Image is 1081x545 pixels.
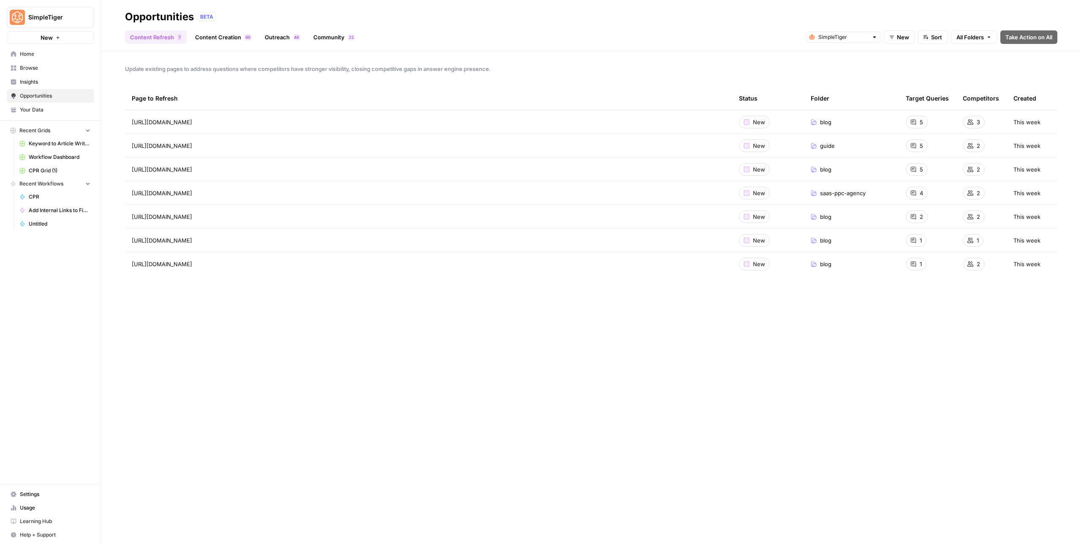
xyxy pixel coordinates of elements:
[177,34,182,41] div: 7
[753,236,765,245] span: New
[1013,260,1040,268] span: This week
[1013,142,1040,150] span: This week
[260,30,305,44] a: Outreach48
[7,31,94,44] button: New
[19,180,63,188] span: Recent Workflows
[753,260,765,268] span: New
[7,75,94,89] a: Insights
[20,92,90,100] span: Opportunities
[7,501,94,515] a: Usage
[16,164,94,177] a: CPR Grid (1)
[977,142,980,150] span: 2
[7,515,94,528] a: Learning Hub
[16,137,94,150] a: Keyword to Article Writer (R-Z)
[16,204,94,217] a: Add Internal Links to Final Copy
[920,189,923,197] span: 4
[1000,30,1057,44] button: Take Action on All
[820,189,866,197] span: saas-ppc-agency
[1013,236,1040,245] span: This week
[293,34,300,41] div: 48
[977,189,980,197] span: 2
[197,13,216,21] div: BETA
[20,518,90,525] span: Learning Hub
[977,118,980,126] span: 3
[294,34,296,41] span: 4
[296,34,299,41] span: 8
[1013,165,1040,174] span: This week
[16,190,94,204] a: CPR
[920,260,922,268] span: 1
[248,34,250,41] span: 0
[351,34,354,41] span: 1
[906,87,949,110] div: Target Queries
[132,189,192,197] span: [URL][DOMAIN_NAME]
[132,236,192,245] span: [URL][DOMAIN_NAME]
[820,260,831,268] span: blog
[7,528,94,542] button: Help + Support
[41,33,53,42] span: New
[1013,118,1040,126] span: This week
[125,65,1057,73] span: Update existing pages to address questions where competitors have stronger visibility, closing co...
[125,10,194,24] div: Opportunities
[977,165,980,174] span: 2
[753,189,765,197] span: New
[7,61,94,75] a: Browse
[920,118,923,126] span: 5
[956,33,984,41] span: All Folders
[977,236,979,245] span: 1
[28,13,79,22] span: SimpleTiger
[245,34,248,41] span: 9
[820,118,831,126] span: blog
[818,33,868,41] input: SimpleTiger
[977,260,980,268] span: 2
[29,167,90,174] span: CPR Grid (1)
[739,87,758,110] div: Status
[348,34,355,41] div: 21
[20,50,90,58] span: Home
[918,30,948,44] button: Sort
[884,30,915,44] button: New
[820,213,831,221] span: blog
[20,531,90,539] span: Help + Support
[20,504,90,512] span: Usage
[132,142,192,150] span: [URL][DOMAIN_NAME]
[7,488,94,501] a: Settings
[16,217,94,231] a: Untitled
[20,490,90,498] span: Settings
[244,34,251,41] div: 90
[977,213,980,221] span: 2
[753,118,765,126] span: New
[1005,33,1052,41] span: Take Action on All
[931,33,942,41] span: Sort
[132,118,192,126] span: [URL][DOMAIN_NAME]
[1013,213,1040,221] span: This week
[1013,87,1036,110] div: Created
[190,30,256,44] a: Content Creation90
[20,64,90,72] span: Browse
[125,30,187,44] a: Content Refresh7
[1013,189,1040,197] span: This week
[820,142,835,150] span: guide
[20,106,90,114] span: Your Data
[7,89,94,103] a: Opportunities
[132,260,192,268] span: [URL][DOMAIN_NAME]
[753,213,765,221] span: New
[820,236,831,245] span: blog
[29,140,90,147] span: Keyword to Article Writer (R-Z)
[16,150,94,164] a: Workflow Dashboard
[20,78,90,86] span: Insights
[920,236,922,245] span: 1
[811,87,829,110] div: Folder
[963,87,999,110] div: Competitors
[7,177,94,190] button: Recent Workflows
[132,165,192,174] span: [URL][DOMAIN_NAME]
[29,153,90,161] span: Workflow Dashboard
[29,193,90,201] span: CPR
[951,30,997,44] button: All Folders
[7,47,94,61] a: Home
[132,213,192,221] span: [URL][DOMAIN_NAME]
[29,220,90,228] span: Untitled
[349,34,351,41] span: 2
[7,7,94,28] button: Workspace: SimpleTiger
[920,213,923,221] span: 2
